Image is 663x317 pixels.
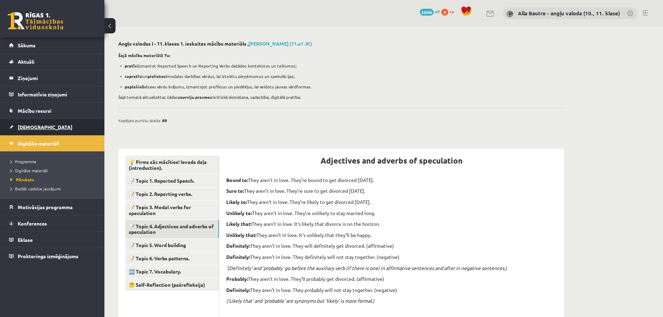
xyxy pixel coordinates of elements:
strong: Definitely: [226,243,250,249]
span: 0 [441,9,448,16]
em: ‘(Definitely’ and ‘probably’ go before the auxiliary verb (if there is one) in affirmative senten... [226,265,507,271]
p: They aren’t in love. It’s unlikely that they’ll be happy. [226,232,557,239]
p: Šajā tematā aktualizētas šādas kritiskā domāšana, sadarbība, digitālā pratība. [118,94,560,100]
a: 🔤 Topic 7. Vocabulary. [125,265,219,278]
strong: Unlikely that: [226,232,256,238]
span: Sākums [18,42,35,48]
strong: Unlikely to: [226,210,252,216]
strong: Probably: [226,276,248,282]
a: 📝 Topic 4. Adjectives and adverbs of speculation [125,220,219,239]
strong: 🔹 paplašināsi [118,84,148,89]
p: They aren’t in love. They’re unlikely to stay married long. [226,210,557,217]
span: mP [435,9,440,14]
a: Mācību resursi [9,103,96,119]
a: Rīgas 1. Tālmācības vidusskola [8,12,63,30]
legend: Informatīvie ziņojumi [18,86,96,102]
p: izmantot Reported Speech un Reporting Verbs dažādos kontekstos un teikumos; [118,63,560,69]
span: xp [449,9,454,14]
span: Digitālie materiāli [18,140,59,146]
a: 22696 mP [420,9,440,14]
span: Digitālie materiāli [10,168,48,173]
p: They aren’t in love. It’s likely that divorce is on the horizon. [226,221,557,228]
p: They aren’t in love. They will definitely get divorced. (affirmative) [226,243,557,249]
a: Informatīvie ziņojumi [9,86,96,102]
a: Proktoringa izmēģinājums [9,248,96,264]
span: Mācību resursi [18,108,52,114]
p: They aren’t in love. They’re likely to get divorced [DATE]. [226,199,557,206]
a: 📝 Topic 6. Verbs patterns. [125,252,219,265]
strong: Definitely: [226,287,250,293]
span: Aktuāli [18,58,34,65]
span: Pārskats [10,177,34,182]
span: Biežāk uzdotie jautājumi [10,186,61,191]
strong: Adjectives and adverbs of speculation [321,156,463,166]
span: Eklase [18,237,33,243]
strong: Sure to: [226,188,244,194]
legend: Ziņojumi [18,70,96,86]
strong: Šajā mācību materiālā Tu: [118,53,171,58]
p: They aren’t in love. They’re sure to get divorced [DATE]. [226,188,557,195]
strong: 🔹 sapratīsi [118,73,143,79]
strong: pielietosi [148,73,167,79]
a: 📝 Topic 5. Word building [125,239,219,252]
span: Motivācijas programma [18,204,73,210]
a: [PERSON_NAME] (11.a1 JK) [248,40,312,47]
strong: 🔹 pratīsi [118,63,138,69]
a: Digitālie materiāli [10,167,97,174]
em: (‘Likely that’ and ‘probable’ are synonyms but ‘likely’ is more formal.) [226,298,374,304]
span: 22696 [420,9,434,16]
p: un modalos darbības vārdus, lai izteiktu pieņēmumus un spekulācijas; [118,73,560,79]
strong: caurviju prasmes: [178,94,213,100]
a: 📝 Topic 2. Reporting verbs. [125,188,219,200]
a: 🤔 Self-Reflection (pašrefleksija) [125,278,219,291]
span: 89 [162,115,167,126]
strong: Likely that: [226,221,252,227]
a: Sākums [9,37,96,53]
span: Konferences [18,220,47,227]
a: [DEMOGRAPHIC_DATA] [9,119,96,135]
span: [DEMOGRAPHIC_DATA] [18,124,72,130]
p: They aren’t in love. They’re bound to get divorced [DATE]. [226,177,557,184]
a: Eklase [9,232,96,248]
a: Ziņojumi [9,70,96,86]
a: 0 xp [441,9,457,14]
span: Programma [10,159,36,164]
a: Pārskats [10,176,97,183]
span: Kopējais punktu skaits: [118,115,161,126]
a: Aktuāli [9,54,96,70]
p: savu vārdu krājumu, izmantojot prefiksus un piedēkļus, lai veidotu jaunas vārdformas. [118,84,560,90]
span: Proktoringa izmēģinājums [18,253,78,259]
a: 📝 Topic 3. Modal verbs for speculation [125,201,219,220]
a: 💡 Pirms sāc mācīties! Ievada daļa (introduction). [125,156,219,174]
img: Alla Bautre - angļu valoda (10., 11. klase) [506,10,513,17]
h2: Angļu valodas I - 11. klases 1. ieskaites mācību materiāls , [118,41,564,47]
p: They aren’t in love. They definitely will not stay together. (negative) [226,254,557,261]
p: They aren’t in love. They’ll probably get divorced. (affirmative) [226,276,557,283]
a: Motivācijas programma [9,199,96,215]
a: Digitālie materiāli [9,135,96,151]
a: Konferences [9,215,96,231]
a: Programma [10,158,97,165]
p: They aren’t in love. They probably will not stay together. (negative) [226,287,557,294]
a: Biežāk uzdotie jautājumi [10,185,97,192]
a: 📝 Topic 1. Reported Speech. [125,174,219,187]
strong: Bound to: [226,177,248,183]
strong: Definitely: [226,254,250,260]
a: Alla Bautre - angļu valoda (10., 11. klase) [518,10,620,17]
strong: Likely to: [226,199,247,205]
